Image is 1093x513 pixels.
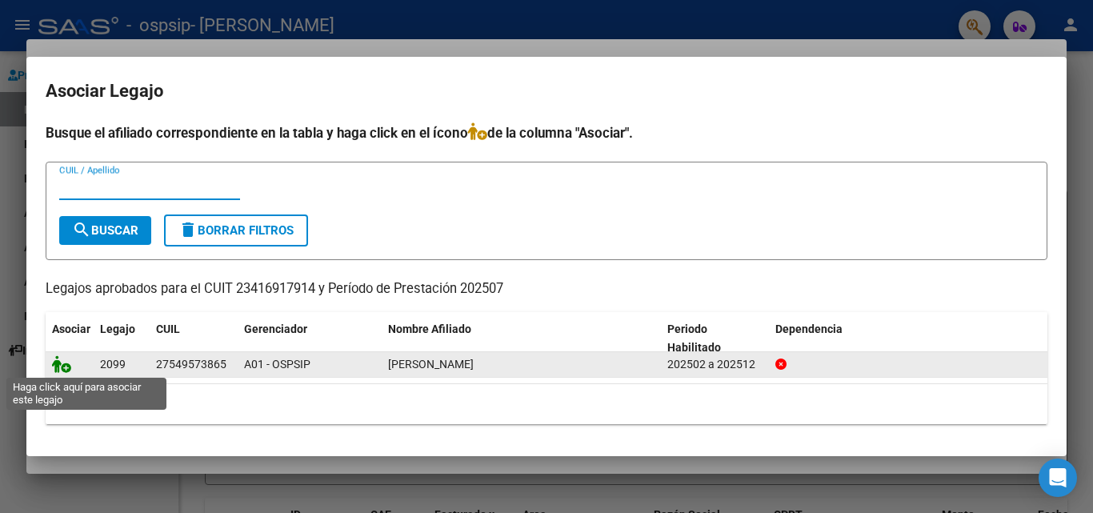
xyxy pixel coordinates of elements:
span: Periodo Habilitado [667,323,721,354]
h4: Busque el afiliado correspondiente en la tabla y haga click en el ícono de la columna "Asociar". [46,122,1047,143]
span: Gerenciador [244,323,307,335]
mat-icon: delete [178,220,198,239]
span: Asociar [52,323,90,335]
span: CUIL [156,323,180,335]
mat-icon: search [72,220,91,239]
datatable-header-cell: Nombre Afiliado [382,312,661,365]
span: A01 - OSPSIP [244,358,310,371]
datatable-header-cell: Asociar [46,312,94,365]
span: 2099 [100,358,126,371]
datatable-header-cell: CUIL [150,312,238,365]
p: Legajos aprobados para el CUIT 23416917914 y Período de Prestación 202507 [46,279,1047,299]
span: Nombre Afiliado [388,323,471,335]
button: Buscar [59,216,151,245]
datatable-header-cell: Periodo Habilitado [661,312,769,365]
span: DOURRON CELESTE BELEN [388,358,474,371]
datatable-header-cell: Gerenciador [238,312,382,365]
span: Dependencia [775,323,843,335]
datatable-header-cell: Dependencia [769,312,1048,365]
span: Borrar Filtros [178,223,294,238]
span: Buscar [72,223,138,238]
button: Borrar Filtros [164,214,308,246]
div: 27549573865 [156,355,226,374]
datatable-header-cell: Legajo [94,312,150,365]
div: 202502 a 202512 [667,355,763,374]
div: Open Intercom Messenger [1039,459,1077,497]
h2: Asociar Legajo [46,76,1047,106]
span: Legajo [100,323,135,335]
div: 1 registros [46,384,1047,424]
